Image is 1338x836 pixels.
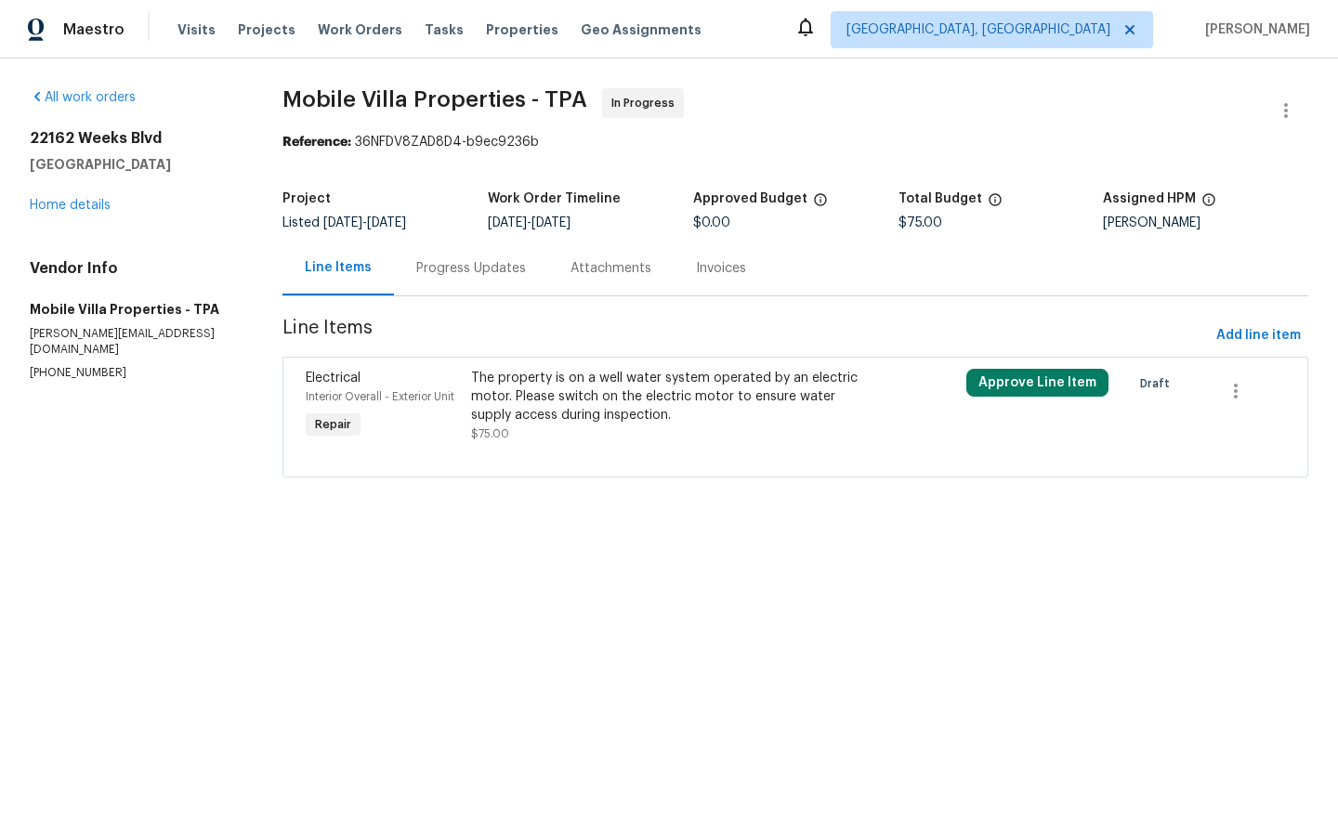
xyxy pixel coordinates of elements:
[486,20,558,39] span: Properties
[416,259,526,278] div: Progress Updates
[1140,374,1177,393] span: Draft
[899,216,942,229] span: $75.00
[63,20,125,39] span: Maestro
[308,415,359,434] span: Repair
[531,216,571,229] span: [DATE]
[282,133,1308,151] div: 36NFDV8ZAD8D4-b9ec9236b
[471,428,509,439] span: $75.00
[30,199,111,212] a: Home details
[988,192,1003,216] span: The total cost of line items that have been proposed by Opendoor. This sum includes line items th...
[899,192,982,205] h5: Total Budget
[813,192,828,216] span: The total cost of line items that have been approved by both Opendoor and the Trade Partner. This...
[693,192,807,205] h5: Approved Budget
[611,94,682,112] span: In Progress
[30,300,238,319] h5: Mobile Villa Properties - TPA
[1103,216,1308,229] div: [PERSON_NAME]
[30,326,238,358] p: [PERSON_NAME][EMAIL_ADDRESS][DOMAIN_NAME]
[318,20,402,39] span: Work Orders
[305,258,372,277] div: Line Items
[323,216,362,229] span: [DATE]
[1216,324,1301,347] span: Add line item
[1198,20,1310,39] span: [PERSON_NAME]
[966,369,1108,397] button: Approve Line Item
[471,369,872,425] div: The property is on a well water system operated by an electric motor. Please switch on the electr...
[30,365,238,381] p: [PHONE_NUMBER]
[693,216,730,229] span: $0.00
[367,216,406,229] span: [DATE]
[581,20,702,39] span: Geo Assignments
[282,319,1209,353] span: Line Items
[571,259,651,278] div: Attachments
[306,372,361,385] span: Electrical
[30,91,136,104] a: All work orders
[30,129,238,148] h2: 22162 Weeks Blvd
[488,192,621,205] h5: Work Order Timeline
[282,88,587,111] span: Mobile Villa Properties - TPA
[1103,192,1196,205] h5: Assigned HPM
[425,23,464,36] span: Tasks
[1209,319,1308,353] button: Add line item
[282,216,406,229] span: Listed
[1201,192,1216,216] span: The hpm assigned to this work order.
[282,136,351,149] b: Reference:
[488,216,571,229] span: -
[30,259,238,278] h4: Vendor Info
[238,20,295,39] span: Projects
[306,391,454,402] span: Interior Overall - Exterior Unit
[846,20,1110,39] span: [GEOGRAPHIC_DATA], [GEOGRAPHIC_DATA]
[282,192,331,205] h5: Project
[696,259,746,278] div: Invoices
[323,216,406,229] span: -
[488,216,527,229] span: [DATE]
[30,155,238,174] h5: [GEOGRAPHIC_DATA]
[177,20,216,39] span: Visits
